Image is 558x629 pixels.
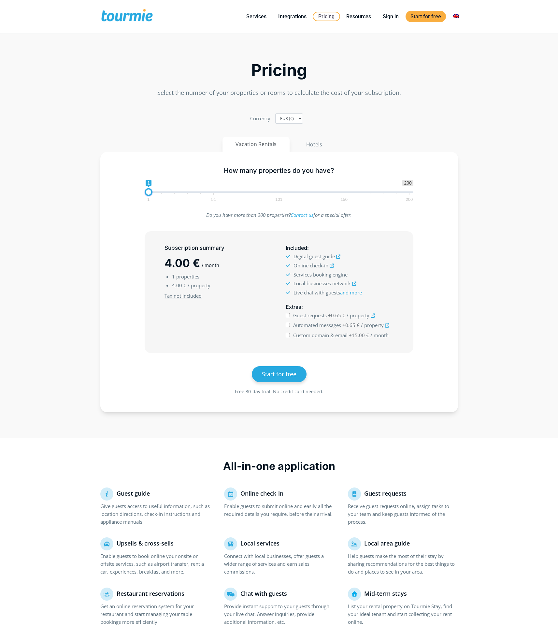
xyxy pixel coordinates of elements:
span: Extras [286,304,301,310]
p: Get an online reservation system for your restaurant and start managing your table bookings more ... [100,602,210,626]
span: Free 30-day trial. No credit card needed. [235,388,323,395]
span: / month [202,262,219,268]
a: Start for free [406,11,446,22]
button: Vacation Rentals [222,137,290,152]
label: Currency [250,114,270,123]
span: 200 [402,180,413,186]
span: Mid-term stays [364,590,407,597]
span: 1 [172,273,175,280]
span: / property [347,312,369,319]
h5: : [286,303,393,311]
u: Tax not included [165,292,202,299]
a: Resources [341,12,376,21]
p: Receive guest requests online, assign tasks to your team and keep guests informed of the process. [348,502,458,526]
p: Enable guests to submit online and easily all the required details you require, before their arri... [224,502,334,518]
span: Guest guide [117,489,150,497]
span: 4.00 € [172,282,186,289]
p: Enable guests to book online your onsite or offsite services, such as airport transfer, rent a ca... [100,552,210,576]
a: Contact us [291,212,313,218]
span: +0.65 € [328,312,345,319]
a: and more [340,289,362,296]
span: Restaurant reservations [117,590,184,597]
p: Do you have more than 200 properties? for a special offer. [145,211,413,219]
span: / property [361,322,384,328]
span: Start for free [262,370,296,378]
span: Services booking engine [293,271,348,278]
span: Digital guest guide [293,253,335,260]
span: / property [188,282,210,289]
span: Local services [240,539,279,547]
span: Chat with guests [240,590,287,597]
span: +15.00 € [349,332,369,338]
span: Local businesses network [293,280,351,287]
a: Pricing [313,12,340,21]
p: Help guests make the most of their stay by sharing recommendations for the best things to do and ... [348,552,458,576]
span: 101 [274,198,283,201]
span: Guest requests [293,312,327,319]
button: Hotels [293,137,336,152]
a: Services [241,12,271,21]
span: Included [286,245,307,251]
p: List your rental property on Tourmie Stay, find your ideal tenant and start collecting your rent ... [348,602,458,626]
span: Automated messages [293,322,341,328]
h5: How many properties do you have? [145,167,413,175]
span: Guest requests [364,489,407,497]
span: Upsells & cross-sells [117,539,174,547]
h5: : [286,244,393,252]
span: Live chat with guests [293,289,362,296]
h2: Pricing [100,63,458,78]
span: Local area guide [364,539,410,547]
span: +0.65 € [342,322,360,328]
span: properties [176,273,199,280]
span: Online check-in [240,489,283,497]
span: All-in-one application [223,460,335,472]
p: Give guests access to useful information, such as location directions, check-in instructions and ... [100,502,210,526]
span: 150 [339,198,349,201]
span: 200 [405,198,414,201]
span: Online check-in [293,262,328,269]
span: / month [370,332,389,338]
p: Connect with local businesses, offer guests a wider range of services and earn sales commissions. [224,552,334,576]
a: Sign in [378,12,404,21]
p: Select the number of your properties or rooms to calculate the cost of your subscription. [100,88,458,97]
span: 51 [210,198,217,201]
span: Custom domain & email [293,332,348,338]
span: 4.00 € [165,256,200,270]
a: Start for free [252,366,307,382]
span: 1 [146,198,150,201]
span: 1 [146,180,151,186]
h5: Subscription summary [165,244,272,252]
p: Provide instant support to your guests through your live chat. Answer inquiries, provide addition... [224,602,334,626]
a: Integrations [273,12,311,21]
